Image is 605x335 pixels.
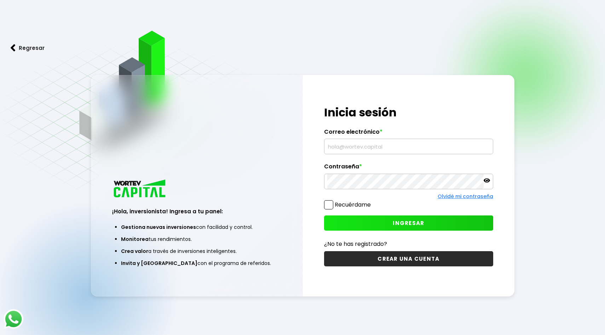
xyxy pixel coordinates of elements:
a: Olvidé mi contraseña [438,193,493,200]
h1: Inicia sesión [324,104,493,121]
img: logo_wortev_capital [112,179,168,200]
p: ¿No te has registrado? [324,239,493,248]
h3: ¡Hola, inversionista! Ingresa a tu panel: [112,207,281,215]
li: con el programa de referidos. [121,257,272,269]
span: Gestiona nuevas inversiones [121,224,196,231]
li: con facilidad y control. [121,221,272,233]
button: CREAR UNA CUENTA [324,251,493,266]
span: INGRESAR [393,219,424,227]
img: flecha izquierda [11,44,16,52]
li: tus rendimientos. [121,233,272,245]
span: Crea valor [121,248,148,255]
button: INGRESAR [324,215,493,231]
label: Correo electrónico [324,128,493,139]
label: Recuérdame [335,201,371,209]
input: hola@wortev.capital [327,139,490,154]
span: Invita y [GEOGRAPHIC_DATA] [121,260,197,267]
img: logos_whatsapp-icon.242b2217.svg [4,309,23,329]
label: Contraseña [324,163,493,174]
li: a través de inversiones inteligentes. [121,245,272,257]
span: Monitorea [121,236,149,243]
a: ¿No te has registrado?CREAR UNA CUENTA [324,239,493,266]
